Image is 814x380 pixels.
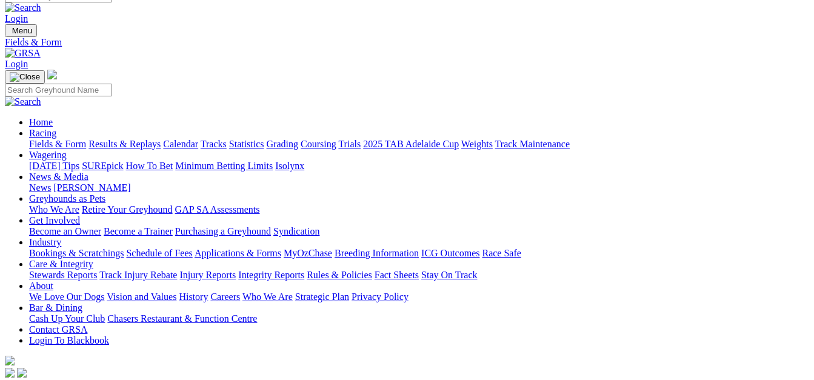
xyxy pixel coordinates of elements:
a: Results & Replays [88,139,161,149]
a: Racing [29,128,56,138]
a: Get Involved [29,215,80,225]
a: Strategic Plan [295,292,349,302]
a: Breeding Information [335,248,419,258]
a: Login [5,13,28,24]
a: MyOzChase [284,248,332,258]
a: Stewards Reports [29,270,97,280]
a: Careers [210,292,240,302]
a: Contact GRSA [29,324,87,335]
button: Toggle navigation [5,24,37,37]
div: News & Media [29,182,809,193]
a: Minimum Betting Limits [175,161,273,171]
a: Coursing [301,139,336,149]
div: Care & Integrity [29,270,809,281]
a: Schedule of Fees [126,248,192,258]
a: ICG Outcomes [421,248,479,258]
a: How To Bet [126,161,173,171]
a: Wagering [29,150,67,160]
a: [DATE] Tips [29,161,79,171]
a: Trials [338,139,361,149]
a: Bookings & Scratchings [29,248,124,258]
a: News & Media [29,172,88,182]
div: Greyhounds as Pets [29,204,809,215]
a: Become an Owner [29,226,101,236]
a: Injury Reports [179,270,236,280]
img: Close [10,72,40,82]
a: [PERSON_NAME] [53,182,130,193]
a: Greyhounds as Pets [29,193,105,204]
div: About [29,292,809,302]
a: GAP SA Assessments [175,204,260,215]
a: Login [5,59,28,69]
a: 2025 TAB Adelaide Cup [363,139,459,149]
img: Search [5,96,41,107]
a: Syndication [273,226,319,236]
a: Rules & Policies [307,270,372,280]
a: Purchasing a Greyhound [175,226,271,236]
img: facebook.svg [5,368,15,378]
img: logo-grsa-white.png [5,356,15,365]
a: Race Safe [482,248,521,258]
div: Get Involved [29,226,809,237]
a: Fact Sheets [375,270,419,280]
a: Calendar [163,139,198,149]
a: Statistics [229,139,264,149]
a: Tracks [201,139,227,149]
a: News [29,182,51,193]
a: Industry [29,237,61,247]
a: Vision and Values [107,292,176,302]
a: Fields & Form [5,37,809,48]
a: Stay On Track [421,270,477,280]
img: GRSA [5,48,41,59]
a: Who We Are [29,204,79,215]
img: logo-grsa-white.png [47,70,57,79]
a: Chasers Restaurant & Function Centre [107,313,257,324]
a: Integrity Reports [238,270,304,280]
a: Track Injury Rebate [99,270,177,280]
div: Bar & Dining [29,313,809,324]
a: Fields & Form [29,139,86,149]
a: Bar & Dining [29,302,82,313]
div: Wagering [29,161,809,172]
a: Who We Are [242,292,293,302]
a: History [179,292,208,302]
a: Isolynx [275,161,304,171]
a: We Love Our Dogs [29,292,104,302]
input: Search [5,84,112,96]
div: Industry [29,248,809,259]
a: Track Maintenance [495,139,570,149]
a: Become a Trainer [104,226,173,236]
a: Weights [461,139,493,149]
a: Care & Integrity [29,259,93,269]
a: Privacy Policy [352,292,409,302]
a: SUREpick [82,161,123,171]
a: Applications & Forms [195,248,281,258]
a: About [29,281,53,291]
a: Retire Your Greyhound [82,204,173,215]
a: Grading [267,139,298,149]
a: Login To Blackbook [29,335,109,345]
a: Home [29,117,53,127]
img: Search [5,2,41,13]
div: Racing [29,139,809,150]
span: Menu [12,26,32,35]
a: Cash Up Your Club [29,313,105,324]
button: Toggle navigation [5,70,45,84]
img: twitter.svg [17,368,27,378]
